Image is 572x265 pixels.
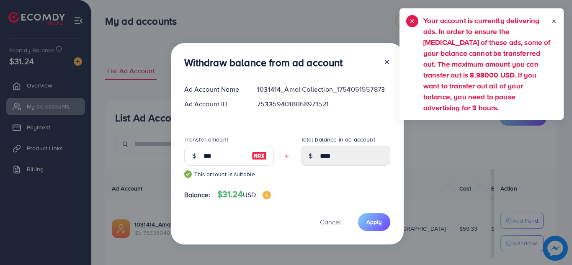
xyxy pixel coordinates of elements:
[366,218,382,226] span: Apply
[263,191,271,199] img: image
[250,99,397,109] div: 7533594018068971521
[320,217,341,226] span: Cancel
[178,99,251,109] div: Ad Account ID
[252,151,267,161] img: image
[309,213,351,231] button: Cancel
[178,85,251,94] div: Ad Account Name
[184,170,274,178] small: This amount is suitable
[301,135,375,144] label: Total balance in ad account
[243,190,256,199] span: USD
[423,15,551,113] h5: Your account is currently delivering ads. In order to ensure the [MEDICAL_DATA] of these ads, som...
[217,189,271,200] h4: $31.24
[184,57,343,69] h3: Withdraw balance from ad account
[184,135,228,144] label: Transfer amount
[184,190,211,200] span: Balance:
[358,213,390,231] button: Apply
[184,170,192,178] img: guide
[250,85,397,94] div: 1031414_Amal Collection_1754051557873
